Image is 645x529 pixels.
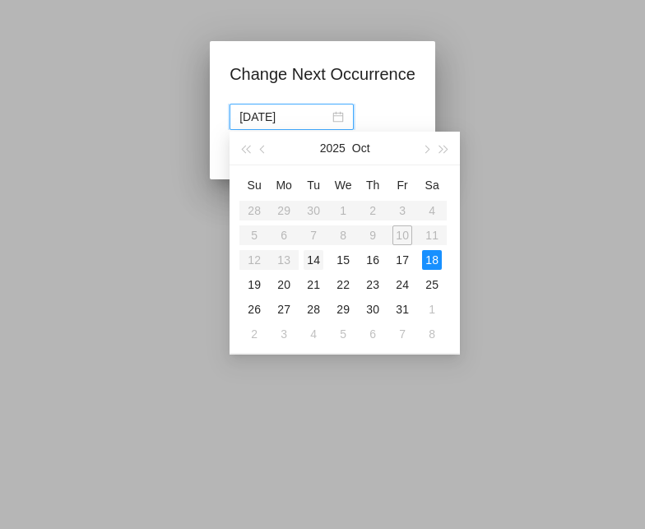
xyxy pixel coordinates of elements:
div: 30 [363,299,383,319]
input: Select date [239,108,329,126]
th: Sun [239,172,269,198]
td: 10/31/2025 [387,297,417,322]
div: 18 [422,250,442,270]
th: Tue [299,172,328,198]
div: 6 [363,324,383,344]
td: 10/26/2025 [239,297,269,322]
div: 31 [392,299,412,319]
td: 10/14/2025 [299,248,328,272]
div: 24 [392,275,412,295]
div: 22 [333,275,353,295]
div: 16 [363,250,383,270]
div: 19 [244,275,264,295]
div: 4 [304,324,323,344]
th: Sat [417,172,447,198]
button: 2025 [320,132,346,165]
td: 10/18/2025 [417,248,447,272]
div: 7 [392,324,412,344]
div: 21 [304,275,323,295]
td: 11/7/2025 [387,322,417,346]
td: 10/16/2025 [358,248,387,272]
button: Oct [352,132,370,165]
div: 8 [422,324,442,344]
td: 10/19/2025 [239,272,269,297]
h1: Change Next Occurrence [230,61,415,87]
th: Wed [328,172,358,198]
td: 10/30/2025 [358,297,387,322]
td: 10/24/2025 [387,272,417,297]
div: 28 [304,299,323,319]
div: 3 [274,324,294,344]
td: 10/17/2025 [387,248,417,272]
button: Previous month (PageUp) [255,132,273,165]
td: 10/25/2025 [417,272,447,297]
td: 10/21/2025 [299,272,328,297]
div: 29 [333,299,353,319]
td: 10/23/2025 [358,272,387,297]
div: 17 [392,250,412,270]
div: 27 [274,299,294,319]
button: Next month (PageDown) [416,132,434,165]
div: 15 [333,250,353,270]
th: Fri [387,172,417,198]
div: 26 [244,299,264,319]
div: 20 [274,275,294,295]
td: 10/27/2025 [269,297,299,322]
div: 14 [304,250,323,270]
td: 11/1/2025 [417,297,447,322]
td: 10/20/2025 [269,272,299,297]
th: Mon [269,172,299,198]
td: 10/29/2025 [328,297,358,322]
td: 10/22/2025 [328,272,358,297]
td: 10/15/2025 [328,248,358,272]
div: 23 [363,275,383,295]
td: 11/8/2025 [417,322,447,346]
button: Last year (Control + left) [236,132,254,165]
button: Next year (Control + right) [435,132,453,165]
td: 11/2/2025 [239,322,269,346]
div: 5 [333,324,353,344]
div: 2 [244,324,264,344]
th: Thu [358,172,387,198]
td: 11/3/2025 [269,322,299,346]
td: 10/28/2025 [299,297,328,322]
div: 25 [422,275,442,295]
div: 1 [422,299,442,319]
td: 11/6/2025 [358,322,387,346]
td: 11/5/2025 [328,322,358,346]
td: 11/4/2025 [299,322,328,346]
